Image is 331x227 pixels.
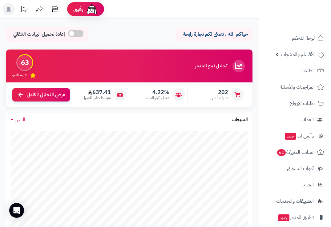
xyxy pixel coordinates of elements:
a: أدوات التسويق [263,161,327,176]
a: السلات المتروكة62 [263,145,327,160]
span: إعادة تحميل البيانات التلقائي [13,31,65,38]
span: تقييم النمو [12,73,27,78]
span: الشهر [15,116,25,123]
span: عرض التحليل الكامل [27,91,65,98]
span: لوحة التحكم [292,34,315,42]
a: تطبيق المتجرجديد [263,210,327,225]
h3: المبيعات [232,117,248,123]
span: 4.22% [146,89,169,96]
span: العملاء [302,115,314,124]
span: المراجعات والأسئلة [280,83,315,91]
span: 637.41 [83,89,111,96]
span: جديد [278,214,289,221]
a: التطبيقات والخدمات [263,194,327,209]
a: الطلبات [263,63,327,78]
span: طلبات الإرجاع [290,99,315,108]
a: تحديثات المنصة [16,3,32,17]
div: Open Intercom Messenger [9,203,24,218]
span: التقارير [302,181,314,189]
span: 202 [210,89,228,96]
span: معدل تكرار الشراء [146,95,169,101]
a: العملاء [263,112,327,127]
a: لوحة التحكم [263,31,327,46]
a: وآتس آبجديد [263,129,327,143]
span: طلبات الشهر [210,95,228,101]
span: متوسط طلب العميل [83,95,111,101]
img: ai-face.png [86,3,98,15]
a: التقارير [263,177,327,192]
span: الأقسام والمنتجات [281,50,315,59]
a: الشهر [11,116,25,123]
span: السلات المتروكة [277,148,315,157]
span: 62 [277,149,286,156]
span: جديد [285,133,296,140]
p: حياكم الله ، نتمنى لكم تجارة رابحة [180,31,248,38]
span: الطلبات [301,66,315,75]
span: التطبيقات والخدمات [276,197,314,205]
h3: تحليل نمو المتجر [195,63,227,69]
span: وآتس آب [284,132,314,140]
span: تطبيق المتجر [277,213,314,222]
a: المراجعات والأسئلة [263,80,327,94]
a: طلبات الإرجاع [263,96,327,111]
img: logo-2.png [289,16,325,29]
a: عرض التحليل الكامل [12,88,70,102]
span: رفيق [73,6,83,13]
span: أدوات التسويق [287,164,314,173]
